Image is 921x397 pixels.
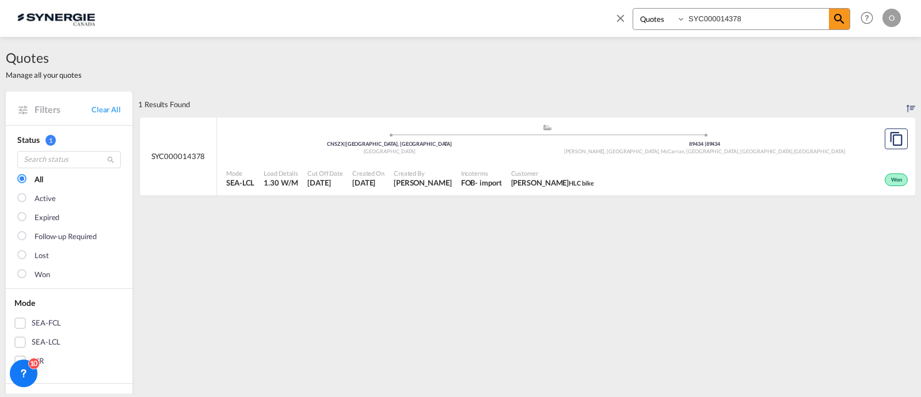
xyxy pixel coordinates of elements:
[461,177,502,188] div: FOB import
[511,169,594,177] span: Customer
[140,118,915,196] div: SYC000014378 assets/icons/custom/ship-fill.svgassets/icons/custom/roll-o-plane.svgOriginShenzhen,...
[14,317,124,329] md-checkbox: SEA-FCL
[32,336,60,348] div: SEA-LCL
[705,141,706,147] span: |
[461,177,475,188] div: FOB
[889,132,903,146] md-icon: assets/icons/custom/copyQuote.svg
[17,134,121,146] div: Status 1
[882,9,901,27] div: O
[394,177,452,188] span: Rosa Ho
[226,177,254,188] span: SEA-LCL
[461,169,502,177] span: Incoterms
[14,336,124,348] md-checkbox: SEA-LCL
[614,12,627,24] md-icon: icon-close
[689,141,706,147] span: 89434
[151,151,205,161] span: SYC000014378
[885,173,908,186] div: Won
[35,212,59,224] div: Expired
[35,174,43,186] div: All
[307,169,343,177] span: Cut Off Date
[138,92,190,117] div: 1 Results Found
[344,141,346,147] span: |
[17,151,121,168] input: Search status
[35,103,92,116] span: Filters
[17,5,95,31] img: 1f56c880d42311ef80fc7dca854c8e59.png
[17,135,39,145] span: Status
[794,148,846,154] span: [GEOGRAPHIC_DATA]
[45,135,56,146] span: 1
[6,48,82,67] span: Quotes
[541,124,554,130] md-icon: assets/icons/custom/ship-fill.svg
[891,176,905,184] span: Won
[35,269,50,281] div: Won
[32,317,61,329] div: SEA-FCL
[32,356,44,367] div: AIR
[14,356,124,367] md-checkbox: AIR
[564,148,794,154] span: [PERSON_NAME], [GEOGRAPHIC_DATA], McCarran, [GEOGRAPHIC_DATA], [GEOGRAPHIC_DATA]
[14,298,35,308] span: Mode
[394,169,452,177] span: Created By
[686,9,829,29] input: Enter Quotation Number
[475,177,501,188] div: - import
[885,128,908,149] button: Copy Quote
[907,92,915,117] div: Sort by: Created On
[6,70,82,80] span: Manage all your quotes
[857,8,877,28] span: Help
[352,169,385,177] span: Created On
[793,148,794,154] span: ,
[35,250,49,262] div: Lost
[511,177,594,188] span: Hala Laalj HLC bike
[352,177,385,188] span: 28 Aug 2025
[92,104,121,115] a: Clear All
[364,148,416,154] span: [GEOGRAPHIC_DATA]
[614,8,633,36] span: icon-close
[832,12,846,26] md-icon: icon-magnify
[829,9,850,29] span: icon-magnify
[264,169,298,177] span: Load Details
[327,141,452,147] span: CNSZX [GEOGRAPHIC_DATA], [GEOGRAPHIC_DATA]
[106,156,115,164] md-icon: icon-magnify
[569,179,593,187] span: HLC bike
[35,193,55,205] div: Active
[226,169,254,177] span: Mode
[307,177,343,188] span: 28 Aug 2025
[857,8,882,29] div: Help
[264,178,298,187] span: 1.30 W/M
[706,141,721,147] span: 89434
[35,231,97,243] div: Follow-up Required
